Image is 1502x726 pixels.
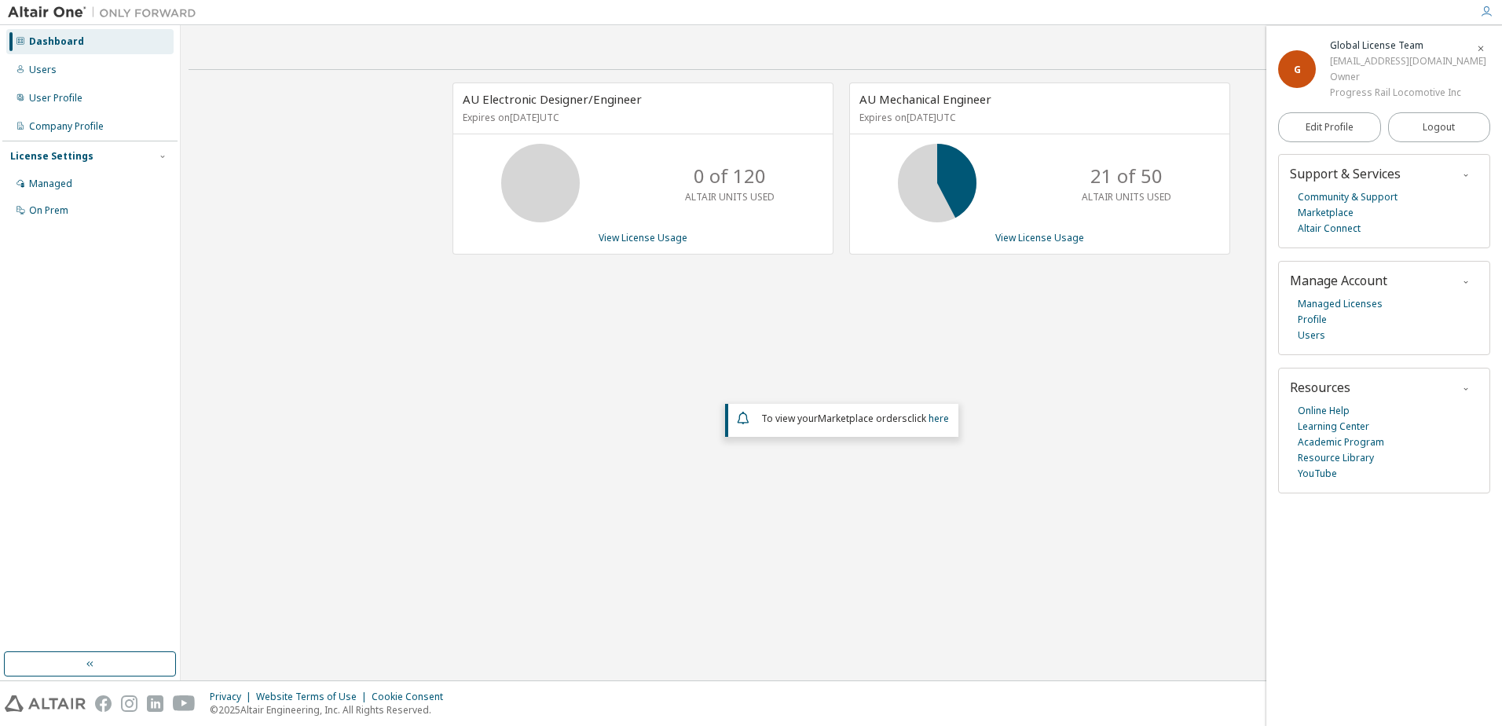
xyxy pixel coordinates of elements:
[29,92,82,104] div: User Profile
[929,412,949,425] a: here
[1298,466,1337,482] a: YouTube
[463,111,819,124] p: Expires on [DATE] UTC
[761,412,949,425] span: To view your click
[1330,53,1486,69] div: [EMAIL_ADDRESS][DOMAIN_NAME]
[95,695,112,712] img: facebook.svg
[147,695,163,712] img: linkedin.svg
[29,64,57,76] div: Users
[1298,205,1354,221] a: Marketplace
[1298,296,1383,312] a: Managed Licenses
[599,231,687,244] a: View License Usage
[1330,38,1486,53] div: Global License Team
[1298,328,1325,343] a: Users
[1330,69,1486,85] div: Owner
[5,695,86,712] img: altair_logo.svg
[818,412,907,425] em: Marketplace orders
[1290,272,1387,289] span: Manage Account
[995,231,1084,244] a: View License Usage
[1082,190,1171,203] p: ALTAIR UNITS USED
[1306,121,1354,134] span: Edit Profile
[1298,419,1369,434] a: Learning Center
[372,691,452,703] div: Cookie Consent
[685,190,775,203] p: ALTAIR UNITS USED
[256,691,372,703] div: Website Terms of Use
[1298,450,1374,466] a: Resource Library
[121,695,137,712] img: instagram.svg
[1298,221,1361,236] a: Altair Connect
[1294,63,1301,76] span: G
[210,703,452,717] p: © 2025 Altair Engineering, Inc. All Rights Reserved.
[8,5,204,20] img: Altair One
[29,178,72,190] div: Managed
[859,91,991,107] span: AU Mechanical Engineer
[1298,434,1384,450] a: Academic Program
[173,695,196,712] img: youtube.svg
[1388,112,1491,142] button: Logout
[1290,379,1350,396] span: Resources
[1278,112,1381,142] a: Edit Profile
[694,163,766,189] p: 0 of 120
[1423,119,1455,135] span: Logout
[29,120,104,133] div: Company Profile
[1298,403,1350,419] a: Online Help
[1290,165,1401,182] span: Support & Services
[859,111,1216,124] p: Expires on [DATE] UTC
[10,150,93,163] div: License Settings
[1298,189,1398,205] a: Community & Support
[29,204,68,217] div: On Prem
[1298,312,1327,328] a: Profile
[463,91,642,107] span: AU Electronic Designer/Engineer
[29,35,84,48] div: Dashboard
[1330,85,1486,101] div: Progress Rail Locomotive Inc
[1090,163,1163,189] p: 21 of 50
[210,691,256,703] div: Privacy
